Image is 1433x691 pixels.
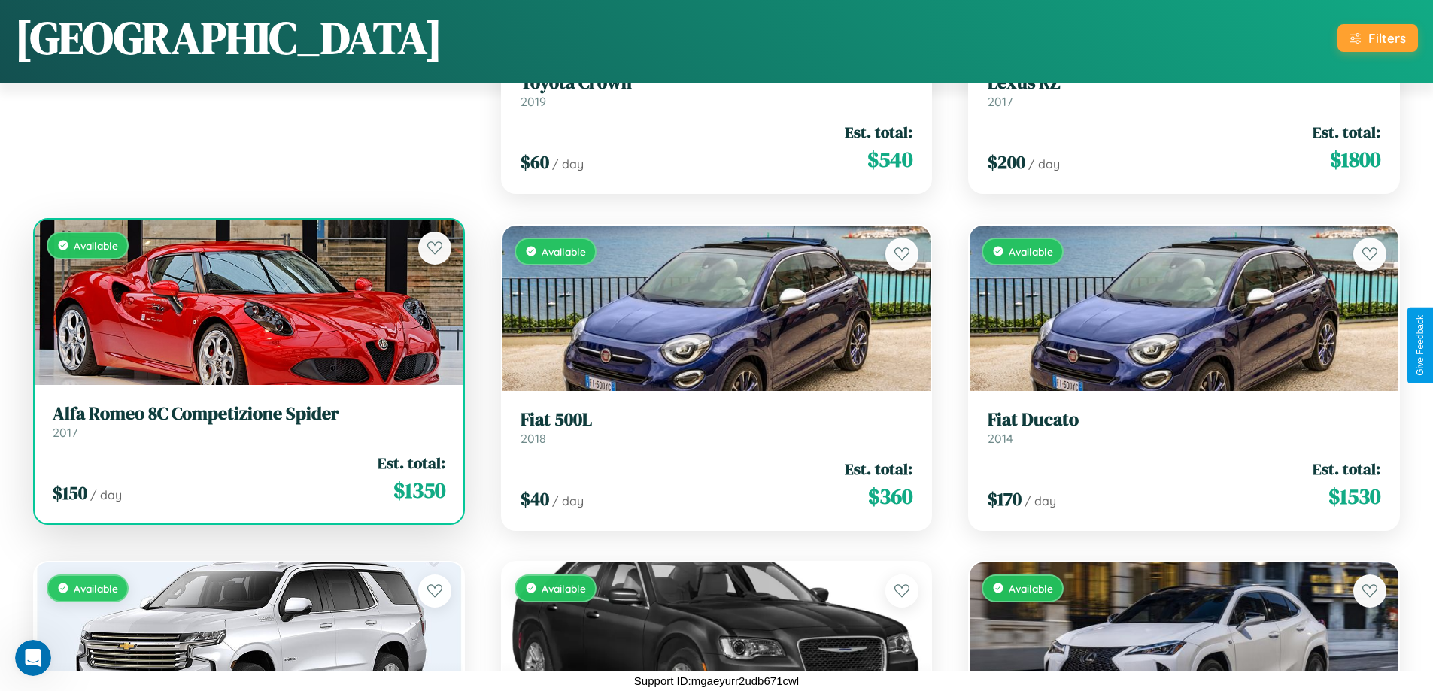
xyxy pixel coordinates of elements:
[521,72,913,94] h3: Toyota Crown
[53,403,445,425] h3: Alfa Romeo 8C Competizione Spider
[521,431,546,446] span: 2018
[868,481,912,511] span: $ 360
[1368,30,1406,46] div: Filters
[634,671,799,691] p: Support ID: mgaeyurr2udb671cwl
[988,72,1380,94] h3: Lexus RZ
[845,121,912,143] span: Est. total:
[74,582,118,595] span: Available
[53,480,87,505] span: $ 150
[845,458,912,480] span: Est. total:
[988,150,1025,174] span: $ 200
[1009,245,1053,258] span: Available
[15,7,442,68] h1: [GEOGRAPHIC_DATA]
[1415,315,1425,376] div: Give Feedback
[521,409,913,446] a: Fiat 500L2018
[988,409,1380,446] a: Fiat Ducato2014
[542,245,586,258] span: Available
[988,486,1022,511] span: $ 170
[552,493,584,508] span: / day
[521,409,913,431] h3: Fiat 500L
[988,72,1380,109] a: Lexus RZ2017
[1337,24,1418,52] button: Filters
[988,431,1013,446] span: 2014
[521,94,546,109] span: 2019
[1330,144,1380,174] span: $ 1800
[521,72,913,109] a: Toyota Crown2019
[552,156,584,171] span: / day
[867,144,912,174] span: $ 540
[74,239,118,252] span: Available
[988,94,1013,109] span: 2017
[378,452,445,474] span: Est. total:
[1028,156,1060,171] span: / day
[1009,582,1053,595] span: Available
[90,487,122,502] span: / day
[1313,458,1380,480] span: Est. total:
[521,150,549,174] span: $ 60
[15,640,51,676] iframe: Intercom live chat
[53,425,77,440] span: 2017
[53,403,445,440] a: Alfa Romeo 8C Competizione Spider2017
[521,486,549,511] span: $ 40
[1328,481,1380,511] span: $ 1530
[393,475,445,505] span: $ 1350
[542,582,586,595] span: Available
[1025,493,1056,508] span: / day
[1313,121,1380,143] span: Est. total:
[988,409,1380,431] h3: Fiat Ducato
